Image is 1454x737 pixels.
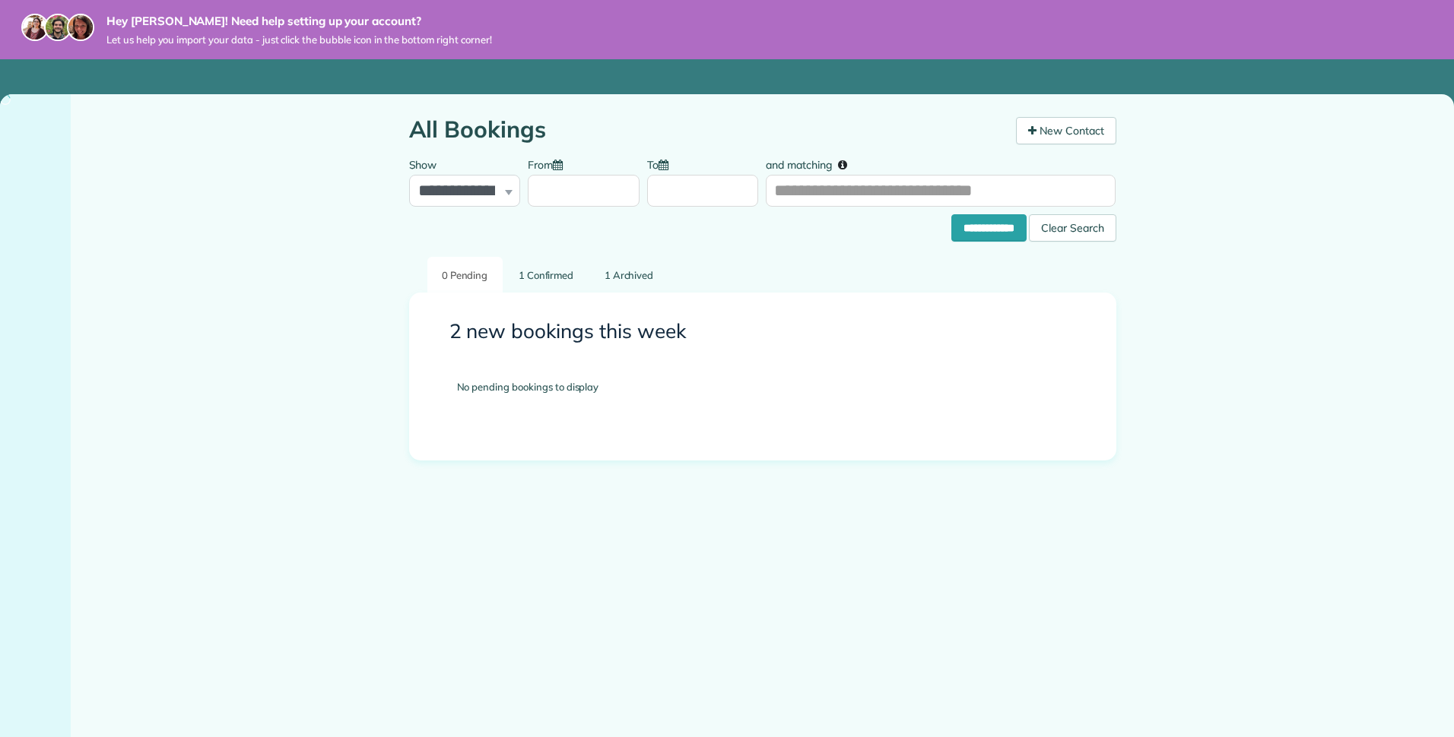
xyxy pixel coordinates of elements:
[21,14,49,41] img: maria-72a9807cf96188c08ef61303f053569d2e2a8a1cde33d635c8a3ac13582a053d.jpg
[766,150,858,178] label: and matching
[409,117,1005,142] h1: All Bookings
[647,150,676,178] label: To
[1016,117,1116,144] a: New Contact
[106,33,492,46] span: Let us help you import your data - just click the bubble icon in the bottom right corner!
[427,257,503,293] a: 0 Pending
[504,257,589,293] a: 1 Confirmed
[67,14,94,41] img: michelle-19f622bdf1676172e81f8f8fba1fb50e276960ebfe0243fe18214015130c80e4.jpg
[449,321,1076,343] h3: 2 new bookings this week
[1029,214,1116,242] div: Clear Search
[1029,217,1116,229] a: Clear Search
[589,257,668,293] a: 1 Archived
[106,14,492,29] strong: Hey [PERSON_NAME]! Need help setting up your account?
[434,357,1091,418] div: No pending bookings to display
[44,14,71,41] img: jorge-587dff0eeaa6aab1f244e6dc62b8924c3b6ad411094392a53c71c6c4a576187d.jpg
[528,150,570,178] label: From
